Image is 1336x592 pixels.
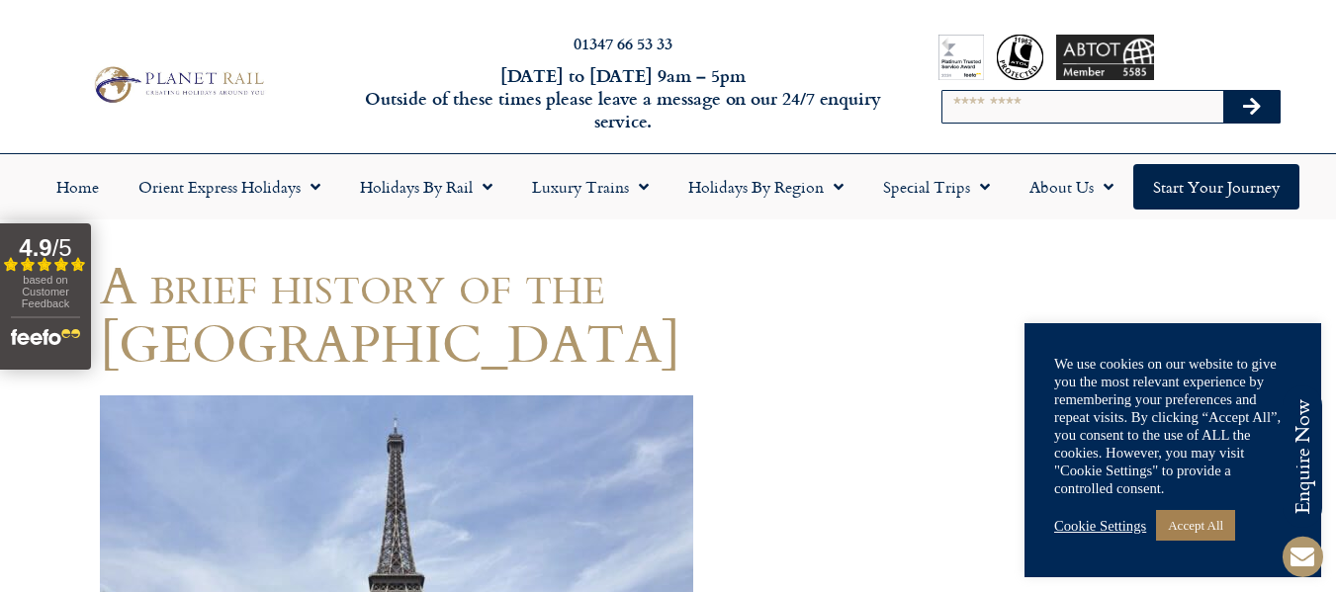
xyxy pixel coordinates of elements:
div: We use cookies on our website to give you the most relevant experience by remembering your prefer... [1054,355,1291,497]
a: About Us [1010,164,1133,210]
button: Search [1223,91,1281,123]
a: Special Trips [863,164,1010,210]
img: Planet Rail Train Holidays Logo [87,62,269,107]
a: Start your Journey [1133,164,1299,210]
a: Orient Express Holidays [119,164,340,210]
h6: [DATE] to [DATE] 9am – 5pm Outside of these times please leave a message on our 24/7 enquiry serv... [361,64,885,133]
a: Accept All [1156,510,1235,541]
a: Luxury Trains [512,164,668,210]
a: 01347 66 53 33 [574,32,672,54]
a: Holidays by Rail [340,164,512,210]
a: Cookie Settings [1054,517,1146,535]
a: Holidays by Region [668,164,863,210]
a: Home [37,164,119,210]
h1: A brief history of the [GEOGRAPHIC_DATA] [100,255,842,372]
nav: Menu [10,164,1326,210]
